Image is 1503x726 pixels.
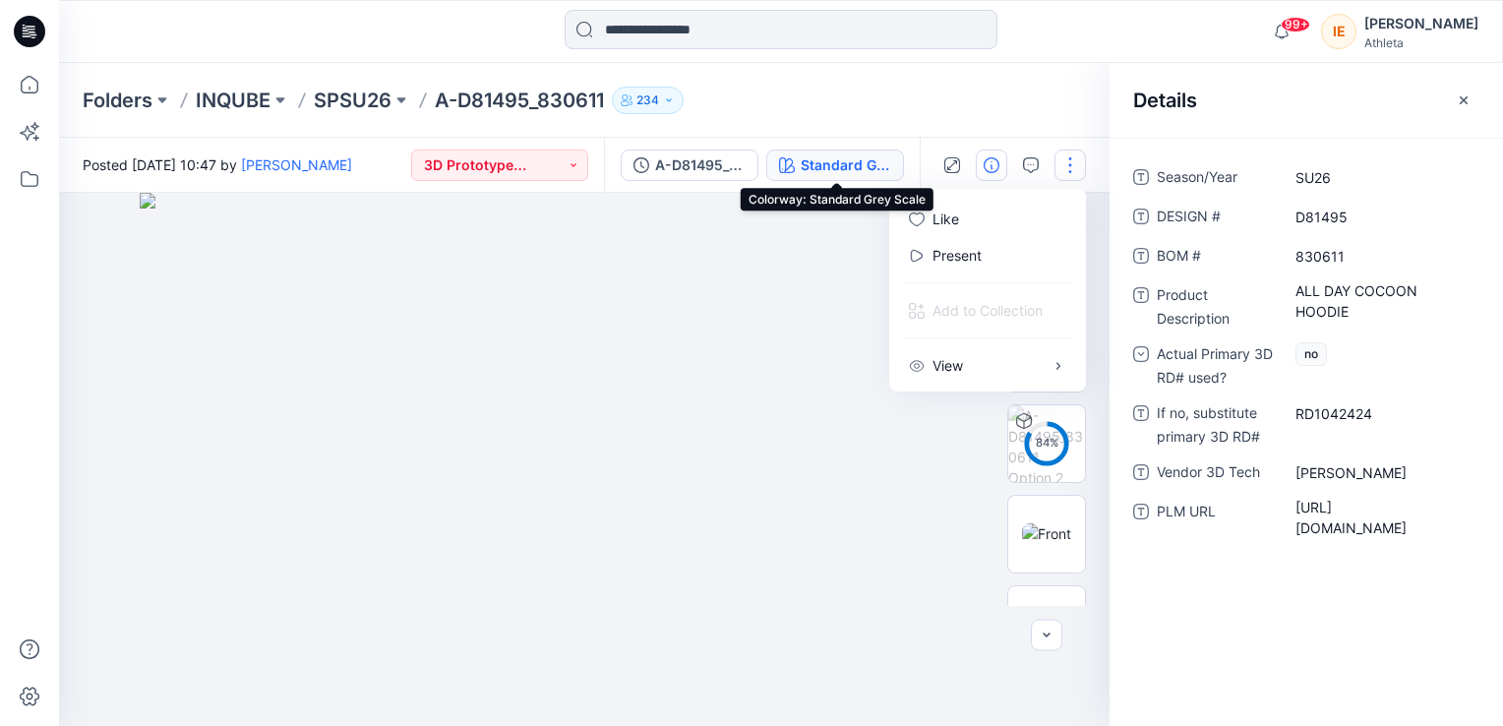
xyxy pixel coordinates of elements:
[1295,403,1467,424] span: RD1042424
[1321,14,1356,49] div: IE
[612,87,684,114] button: 234
[241,156,352,173] a: [PERSON_NAME]
[83,154,352,175] span: Posted [DATE] 10:47 by
[1008,405,1085,482] img: A-D81495_830611 Option 2 Standard Grey Scale
[1295,342,1327,366] span: no
[1157,500,1275,539] span: PLM URL
[801,154,891,176] div: Standard Grey Scale
[932,355,963,376] p: View
[655,154,746,176] div: A-D81495_830611 Option 2
[140,193,1029,726] img: eyJhbGciOiJIUzI1NiIsImtpZCI6IjAiLCJzbHQiOiJzZXMiLCJ0eXAiOiJKV1QifQ.eyJkYXRhIjp7InR5cGUiOiJzdG9yYW...
[1364,35,1478,50] div: Athleta
[196,87,271,114] a: INQUBE
[1295,246,1467,267] span: 830611
[1295,207,1467,227] span: D81495
[1281,17,1310,32] span: 99+
[435,87,604,114] p: A-D81495_830611
[1157,165,1275,193] span: Season/Year
[1364,12,1478,35] div: [PERSON_NAME]
[636,90,659,111] p: 234
[621,150,758,181] button: A-D81495_830611 Option 2
[1295,497,1467,538] span: https://plmprod.gapinc.com/WebAccess/login.html#URL=C132069162
[1023,435,1070,452] div: 84 %
[976,150,1007,181] button: Details
[932,209,959,229] p: Like
[1157,205,1275,232] span: DESIGN #
[766,150,904,181] button: Standard Grey Scale
[1157,401,1275,449] span: If no, substitute primary 3D RD#
[1157,342,1275,390] span: Actual Primary 3D RD# used?
[1022,523,1071,544] img: Front
[1157,283,1275,331] span: Product Description
[1133,89,1197,112] h2: Details
[1295,462,1467,483] span: Isuri De Silva
[1157,460,1275,488] span: Vendor 3D Tech
[314,87,391,114] a: SPSU26
[1295,167,1467,188] span: SU26
[1295,280,1467,322] span: ALL DAY COCOON HOODIE
[932,245,982,266] a: Present
[1157,244,1275,272] span: BOM #
[83,87,152,114] a: Folders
